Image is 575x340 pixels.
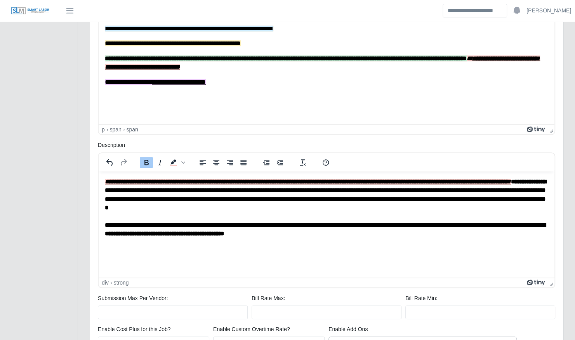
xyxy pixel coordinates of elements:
[319,157,332,168] button: Help
[98,141,125,149] label: Description
[98,325,171,333] label: Enable Cost Plus for this Job?
[99,18,554,124] iframe: Rich Text Area
[196,157,209,168] button: Align left
[223,157,236,168] button: Align right
[102,280,109,286] div: div
[102,126,105,133] div: p
[296,157,309,168] button: Clear formatting
[98,294,168,302] label: Submission Max Per Vendor:
[110,280,112,286] div: ›
[127,126,138,133] div: span
[328,325,368,333] label: Enable Add Ons
[260,157,273,168] button: Decrease indent
[526,7,571,15] a: [PERSON_NAME]
[103,157,116,168] button: Undo
[114,280,129,286] div: strong
[237,157,250,168] button: Justify
[213,325,290,333] label: Enable Custom Overtime Rate?
[252,294,285,302] label: Bill Rate Max:
[123,126,125,133] div: ›
[140,157,153,168] button: Bold
[527,126,546,133] a: Powered by Tiny
[273,157,287,168] button: Increase indent
[117,157,130,168] button: Redo
[167,157,186,168] div: Background color Light Red
[11,7,50,15] img: SLM Logo
[210,157,223,168] button: Align center
[443,4,507,17] input: Search
[546,125,554,134] div: Press the Up and Down arrow keys to resize the editor.
[546,278,554,287] div: Press the Up and Down arrow keys to resize the editor.
[106,126,108,133] div: ›
[153,157,167,168] button: Italic
[99,171,554,278] iframe: Rich Text Area
[405,294,437,302] label: Bill Rate Min:
[527,280,546,286] a: Powered by Tiny
[109,126,121,133] div: span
